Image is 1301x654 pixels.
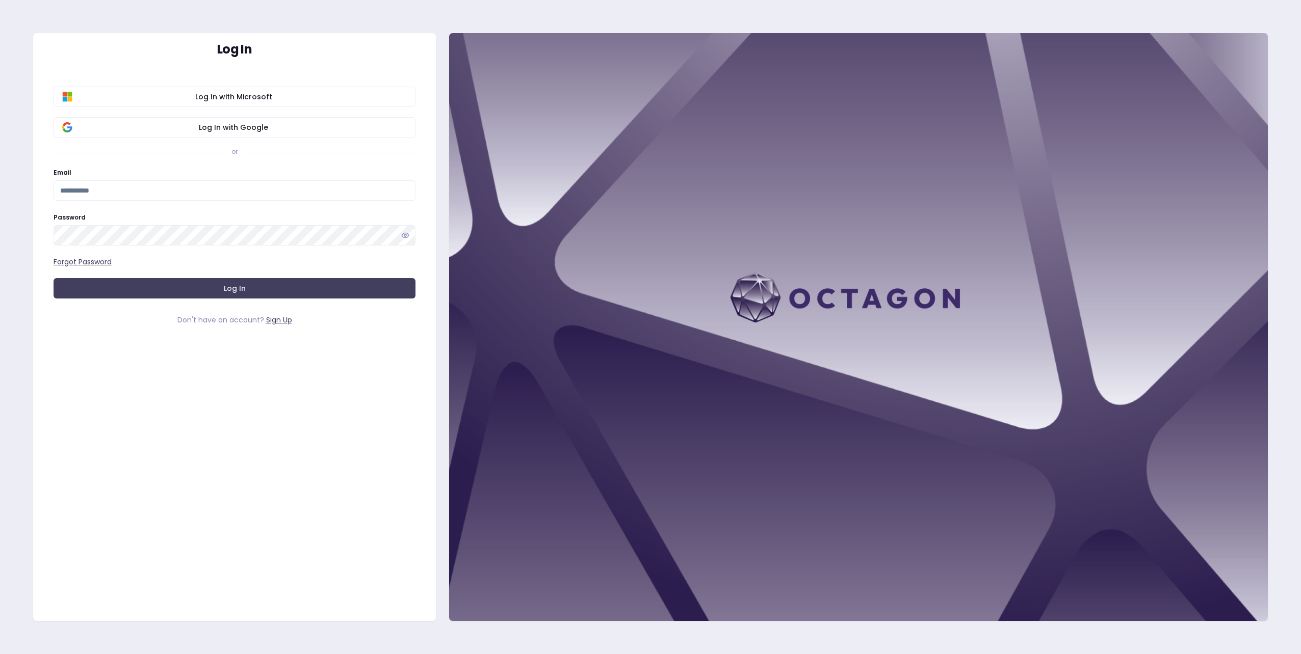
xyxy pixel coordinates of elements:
[54,117,415,138] button: Log In with Google
[54,168,71,177] label: Email
[54,87,415,107] button: Log In with Microsoft
[54,315,415,325] div: Don't have an account?
[54,43,415,56] div: Log In
[54,278,415,298] button: Log In
[54,213,86,222] label: Password
[224,283,246,293] span: Log In
[266,315,292,325] a: Sign Up
[54,257,112,267] a: Forgot Password
[231,148,238,156] div: or
[60,92,407,102] span: Log In with Microsoft
[60,122,407,132] span: Log In with Google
